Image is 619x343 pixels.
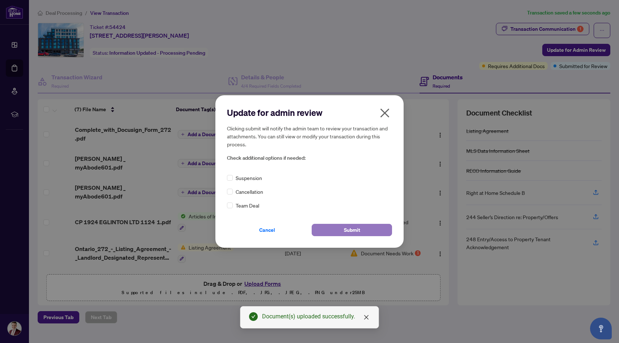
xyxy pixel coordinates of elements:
span: Check additional options if needed: [227,154,392,162]
button: Cancel [227,224,307,236]
button: Open asap [590,318,612,339]
span: check-circle [249,312,258,321]
h2: Update for admin review [227,107,392,118]
a: Close [362,313,370,321]
span: close [379,107,391,119]
span: Submit [344,224,360,236]
div: Document(s) uploaded successfully. [262,312,370,321]
button: Submit [312,224,392,236]
span: Team Deal [236,201,259,209]
span: Suspension [236,174,262,182]
span: Cancel [259,224,275,236]
h5: Clicking submit will notify the admin team to review your transaction and attachments. You can st... [227,124,392,148]
span: close [363,314,369,320]
span: Cancellation [236,188,263,196]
